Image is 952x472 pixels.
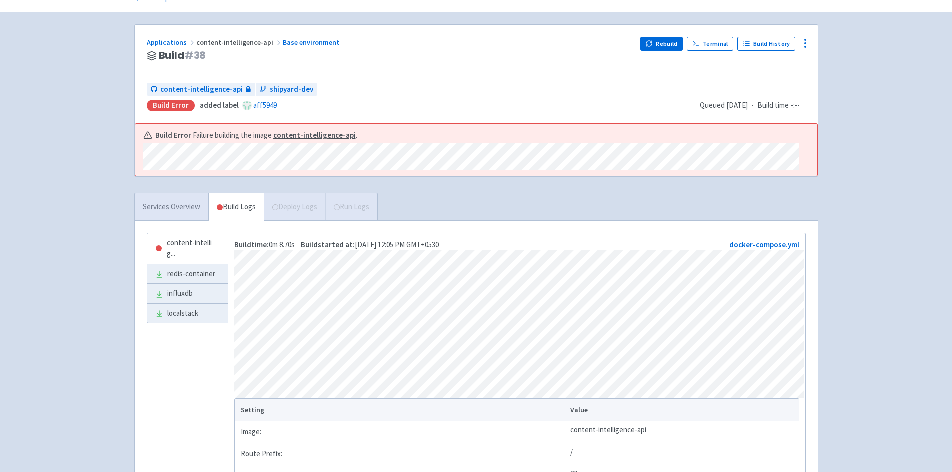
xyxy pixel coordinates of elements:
td: Route Prefix: [235,443,567,465]
a: localstack [147,304,228,323]
a: Services Overview [135,193,208,221]
td: content-intelligence-api [567,421,798,443]
td: / [567,443,798,465]
a: content-intelligence-api [273,130,356,140]
div: Build Error [147,100,195,111]
a: docker-compose.yml [729,240,799,249]
span: 0m 8.70s [234,240,295,249]
th: Value [567,399,798,421]
button: Rebuild [640,37,683,51]
b: Build Error [155,130,191,141]
span: Build [159,50,206,61]
span: Failure building the image . [193,130,357,141]
span: content-intelligence-api [196,38,283,47]
a: shipyard-dev [256,83,317,96]
span: [DATE] 12:05 PM GMT+0530 [301,240,439,249]
a: Base environment [283,38,341,47]
span: -:-- [791,100,800,111]
strong: added label [200,100,239,110]
strong: Build started at: [301,240,355,249]
span: Queued [700,100,748,110]
span: content-intelligence-api [160,84,243,95]
strong: Build time: [234,240,269,249]
a: content-intelligence-api [147,83,255,96]
a: Build Logs [209,193,264,221]
span: # 38 [184,48,206,62]
time: [DATE] [726,100,748,110]
a: Applications [147,38,196,47]
a: Build History [737,37,795,51]
div: · [700,100,806,111]
span: content-intellig ... [167,237,220,260]
th: Setting [235,399,567,421]
span: shipyard-dev [270,84,313,95]
td: Image: [235,421,567,443]
span: Build time [757,100,789,111]
a: redis-container [147,264,228,284]
a: aff5949 [253,100,277,110]
a: content-intellig... [147,233,228,264]
a: Terminal [687,37,733,51]
a: influxdb [147,284,228,303]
